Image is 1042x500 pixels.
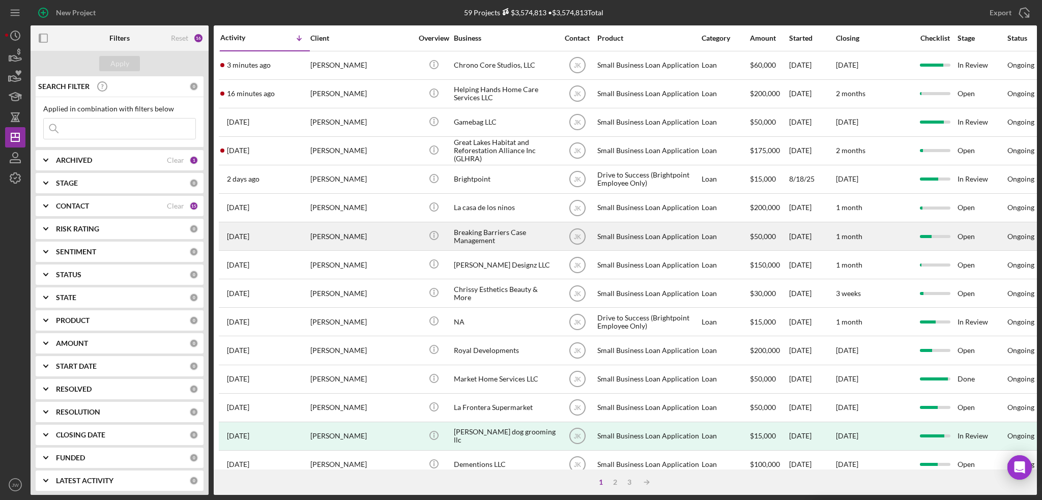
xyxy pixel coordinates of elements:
[597,52,699,79] div: Small Business Loan Application
[310,308,412,335] div: [PERSON_NAME]
[789,423,835,450] div: [DATE]
[167,156,184,164] div: Clear
[913,34,957,42] div: Checklist
[310,337,412,364] div: [PERSON_NAME]
[573,91,581,98] text: JK
[227,146,249,155] time: 2025-10-08 15:25
[597,451,699,478] div: Small Business Loan Application
[836,61,858,69] time: [DATE]
[310,451,412,478] div: [PERSON_NAME]
[958,166,1006,193] div: In Review
[789,166,835,193] div: 8/18/25
[789,109,835,136] div: [DATE]
[789,337,835,364] div: [DATE]
[56,156,92,164] b: ARCHIVED
[56,248,96,256] b: SENTIMENT
[454,166,556,193] div: Brightpoint
[597,423,699,450] div: Small Business Loan Application
[454,251,556,278] div: [PERSON_NAME] Designz LLC
[227,289,249,298] time: 2025-10-06 13:47
[227,346,249,355] time: 2025-10-01 20:44
[750,423,788,450] div: $15,000
[454,337,556,364] div: Royal Developments
[189,156,198,165] div: 1
[958,251,1006,278] div: Open
[990,3,1011,23] div: Export
[750,61,776,69] span: $60,000
[454,194,556,221] div: La casa de los ninos
[189,224,198,233] div: 0
[189,247,198,256] div: 0
[310,109,412,136] div: [PERSON_NAME]
[1007,289,1034,298] div: Ongoing
[1007,146,1034,155] div: Ongoing
[958,194,1006,221] div: Open
[573,62,581,69] text: JK
[573,119,581,126] text: JK
[597,34,699,42] div: Product
[958,223,1006,250] div: Open
[789,308,835,335] div: [DATE]
[836,232,862,241] time: 1 month
[227,318,249,326] time: 2025-10-02 04:58
[597,308,699,335] div: Drive to Success (Brightpoint Employee Only)
[310,52,412,79] div: [PERSON_NAME]
[702,80,749,107] div: Loan
[227,90,275,98] time: 2025-10-09 18:12
[171,34,188,42] div: Reset
[56,179,78,187] b: STAGE
[109,34,130,42] b: Filters
[702,137,749,164] div: Loan
[454,137,556,164] div: Great Lakes Habitat and Reforestation Alliance Inc (GLHRA)
[573,404,581,411] text: JK
[56,271,81,279] b: STATUS
[56,408,100,416] b: RESOLUTION
[750,460,780,468] span: $100,000
[310,194,412,221] div: [PERSON_NAME]
[750,289,776,298] span: $30,000
[597,80,699,107] div: Small Business Loan Application
[56,385,92,393] b: RESOLVED
[1007,432,1034,440] div: Ongoing
[597,137,699,164] div: Small Business Loan Application
[227,261,249,269] time: 2025-10-06 17:20
[750,34,788,42] div: Amount
[622,478,636,486] div: 3
[702,308,749,335] div: Loan
[189,385,198,394] div: 0
[573,233,581,240] text: JK
[558,34,596,42] div: Contact
[958,308,1006,335] div: In Review
[573,433,581,440] text: JK
[310,166,412,193] div: [PERSON_NAME]
[594,478,608,486] div: 1
[189,476,198,485] div: 0
[573,204,581,212] text: JK
[454,109,556,136] div: Gamebag LLC
[836,432,858,440] div: [DATE]
[56,362,97,370] b: START DATE
[573,176,581,183] text: JK
[454,308,556,335] div: NA
[789,280,835,307] div: [DATE]
[227,118,249,126] time: 2025-10-08 17:28
[56,202,89,210] b: CONTACT
[573,376,581,383] text: JK
[464,8,603,17] div: 59 Projects • $3,574,813 Total
[979,3,1037,23] button: Export
[836,346,858,355] time: [DATE]
[702,223,749,250] div: Loan
[789,52,835,79] div: [DATE]
[597,394,699,421] div: Small Business Loan Application
[227,175,259,183] time: 2025-10-07 16:12
[702,366,749,393] div: Loan
[597,194,699,221] div: Small Business Loan Application
[573,347,581,355] text: JK
[836,117,858,126] time: [DATE]
[789,34,835,42] div: Started
[227,232,249,241] time: 2025-10-06 17:58
[454,280,556,307] div: Chrissy Esthetics Beauty & More
[608,478,622,486] div: 2
[836,34,912,42] div: Closing
[500,8,546,17] div: $3,574,813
